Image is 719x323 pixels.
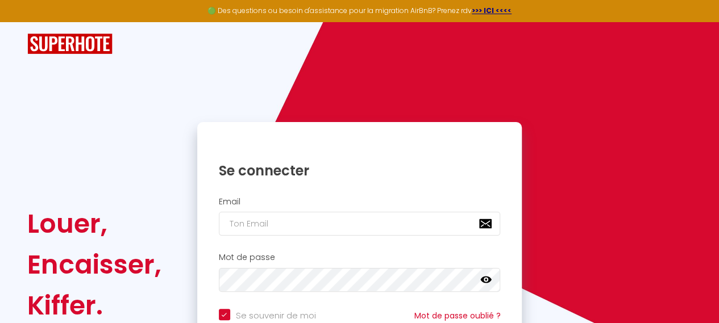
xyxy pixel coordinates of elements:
input: Ton Email [219,212,501,236]
div: Encaisser, [27,244,161,285]
a: Mot de passe oublié ? [414,310,500,321]
h2: Mot de passe [219,253,501,262]
h2: Email [219,197,501,207]
h1: Se connecter [219,162,501,179]
a: >>> ICI <<<< [472,6,512,15]
img: SuperHote logo [27,33,113,54]
div: Louer, [27,203,161,244]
